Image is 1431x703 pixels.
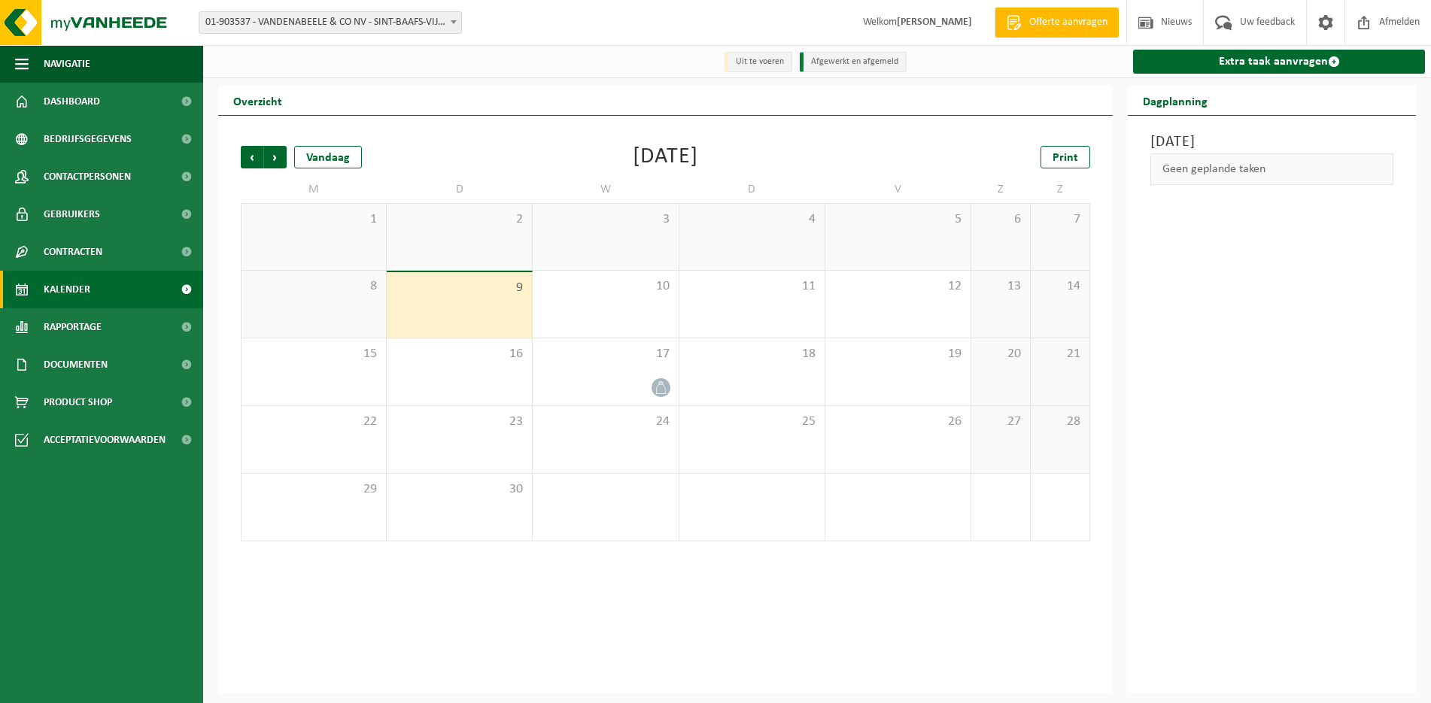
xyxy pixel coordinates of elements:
span: 19 [833,346,963,362]
span: 20 [979,346,1022,362]
span: 22 [249,414,378,430]
span: 1 [249,211,378,228]
td: Z [971,176,1031,203]
span: Product Shop [44,383,112,421]
span: Vorige [241,146,263,168]
span: Navigatie [44,45,90,83]
span: Offerte aanvragen [1025,15,1111,30]
span: 12 [833,278,963,295]
span: Gebruikers [44,195,100,233]
span: 28 [1038,414,1082,430]
span: 11 [687,278,817,295]
h2: Dagplanning [1128,86,1223,115]
td: Z [1031,176,1090,203]
span: 30 [394,481,524,498]
span: 17 [540,346,670,362]
span: 23 [394,414,524,430]
span: Print [1053,152,1078,164]
td: D [387,176,533,203]
div: Geen geplande taken [1150,153,1393,185]
a: Print [1041,146,1090,168]
span: 25 [687,414,817,430]
span: 21 [1038,346,1082,362]
td: W [533,176,679,203]
span: 29 [249,481,378,498]
a: Offerte aanvragen [995,8,1119,38]
span: Contactpersonen [44,158,131,195]
span: 01-903537 - VANDENABEELE & CO NV - SINT-BAAFS-VIJVE [199,12,461,33]
span: Rapportage [44,308,102,346]
span: 14 [1038,278,1082,295]
span: Dashboard [44,83,100,120]
h3: [DATE] [1150,131,1393,153]
span: 2 [394,211,524,228]
td: D [679,176,825,203]
div: Vandaag [294,146,362,168]
span: 13 [979,278,1022,295]
span: 5 [833,211,963,228]
span: Bedrijfsgegevens [44,120,132,158]
span: Kalender [44,271,90,308]
span: 18 [687,346,817,362]
span: Volgende [264,146,287,168]
span: Contracten [44,233,102,271]
td: V [825,176,971,203]
li: Uit te voeren [725,52,792,72]
span: 16 [394,346,524,362]
span: 9 [394,280,524,296]
strong: [PERSON_NAME] [897,17,972,28]
span: 4 [687,211,817,228]
span: 6 [979,211,1022,228]
span: Acceptatievoorwaarden [44,421,166,459]
span: 26 [833,414,963,430]
td: M [241,176,387,203]
span: 27 [979,414,1022,430]
span: 01-903537 - VANDENABEELE & CO NV - SINT-BAAFS-VIJVE [199,11,462,34]
span: 10 [540,278,670,295]
span: 8 [249,278,378,295]
span: 7 [1038,211,1082,228]
span: 24 [540,414,670,430]
li: Afgewerkt en afgemeld [800,52,907,72]
a: Extra taak aanvragen [1133,50,1425,74]
div: [DATE] [633,146,698,168]
span: 15 [249,346,378,362]
span: 3 [540,211,670,228]
span: Documenten [44,346,108,383]
h2: Overzicht [218,86,297,115]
